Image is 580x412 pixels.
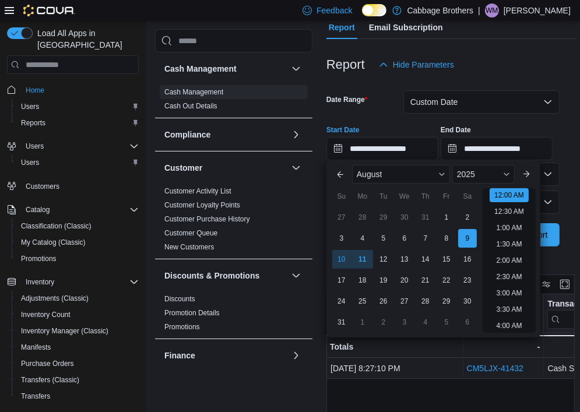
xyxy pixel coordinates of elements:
a: Manifests [16,340,55,354]
span: Inventory Manager (Classic) [16,324,139,338]
button: Transfers [12,388,143,404]
div: day-2 [374,313,393,332]
div: day-18 [353,271,372,290]
div: day-5 [437,313,456,332]
span: Reports [21,118,45,128]
div: day-16 [458,250,477,269]
span: Customer Queue [164,228,217,238]
a: Customer Activity List [164,187,231,195]
div: Tu [374,187,393,206]
a: Home [21,83,49,97]
div: day-30 [458,292,477,311]
div: day-3 [395,313,414,332]
span: Inventory [21,275,139,289]
h3: Discounts & Promotions [164,270,259,281]
span: Discounts [164,294,195,304]
span: WM [486,3,498,17]
div: day-6 [395,229,414,248]
div: Button. Open the year selector. 2025 is currently selected. [452,165,515,184]
p: | [478,3,480,17]
img: Cova [23,5,75,16]
input: Press the down key to enter a popover containing a calendar. Press the escape key to close the po... [326,137,438,160]
button: Previous Month [331,165,350,184]
span: Customer Activity List [164,186,231,196]
div: day-23 [458,271,477,290]
button: Compliance [289,128,303,142]
div: day-2 [458,208,477,227]
button: Catalog [21,203,54,217]
span: Users [26,142,44,151]
a: Cash Management [164,88,223,96]
span: Promotion Details [164,308,220,318]
button: Open list of options [543,198,553,207]
span: New Customers [164,242,214,252]
label: End Date [441,125,471,135]
button: Catalog [2,202,143,218]
div: - [466,340,540,354]
button: Discounts & Promotions [164,270,287,281]
div: Mo [353,187,372,206]
span: 2025 [457,170,475,179]
span: Users [21,139,139,153]
div: day-14 [416,250,435,269]
li: 1:30 AM [491,237,526,251]
span: Inventory Manager (Classic) [21,326,108,336]
span: Adjustments (Classic) [16,291,139,305]
span: Promotions [164,322,200,332]
div: Sa [458,187,477,206]
span: Home [26,86,44,95]
span: Inventory Count [16,308,139,322]
a: Customer Purchase History [164,215,250,223]
div: day-13 [395,250,414,269]
li: 3:30 AM [491,302,526,316]
li: 1:00 AM [491,221,526,235]
span: My Catalog (Classic) [16,235,139,249]
button: Customer [164,162,287,174]
button: Finance [289,348,303,362]
div: day-28 [353,208,372,227]
span: Customers [26,182,59,191]
div: day-4 [416,313,435,332]
span: Users [16,156,139,170]
li: 2:00 AM [491,253,526,267]
span: Users [21,102,39,111]
a: Users [16,156,44,170]
label: Start Date [326,125,360,135]
div: [DATE] 8:27:10 PM [331,362,459,376]
div: day-19 [374,271,393,290]
button: Inventory [21,275,59,289]
a: Discounts [164,295,195,303]
span: Catalog [26,205,50,214]
span: Promotions [16,252,139,266]
button: Enter fullscreen [558,277,572,291]
li: 12:30 AM [490,205,529,219]
button: Customers [2,178,143,195]
div: August, 2025 [331,207,478,333]
button: Custom Date [403,90,560,114]
span: Transfers (Classic) [16,373,139,387]
button: Compliance [164,129,287,140]
span: Customer Loyalty Points [164,200,240,210]
span: Classification (Classic) [21,221,92,231]
div: day-3 [332,229,351,248]
div: day-6 [458,313,477,332]
button: Users [2,138,143,154]
span: Manifests [16,340,139,354]
div: day-21 [416,271,435,290]
a: My Catalog (Classic) [16,235,90,249]
div: day-29 [374,208,393,227]
span: Transfers [21,392,50,401]
div: day-22 [437,271,456,290]
div: day-17 [332,271,351,290]
span: Cash Management [164,87,223,97]
p: [PERSON_NAME] [504,3,571,17]
a: Transfers [16,389,55,403]
button: Inventory [2,274,143,290]
span: Manifests [21,343,51,352]
div: day-7 [416,229,435,248]
div: Su [332,187,351,206]
button: Classification (Classic) [12,218,143,234]
h3: Cash Management [164,63,237,75]
span: Feedback [317,5,352,16]
span: Hide Parameters [393,59,454,71]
